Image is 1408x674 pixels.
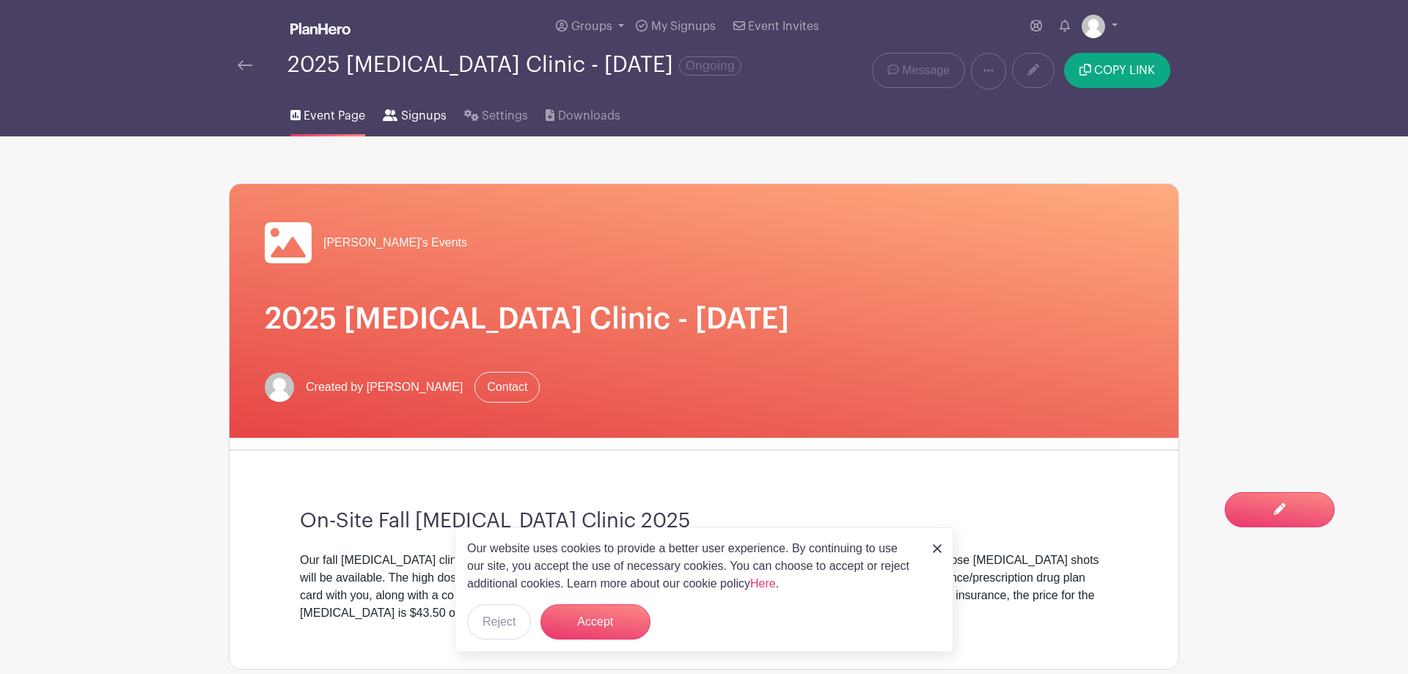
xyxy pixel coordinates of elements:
[290,89,365,136] a: Event Page
[383,89,446,136] a: Signups
[467,604,531,640] button: Reject
[287,53,741,77] div: 2025 [MEDICAL_DATA] Clinic - [DATE]
[300,509,1108,534] h3: On-Site Fall [MEDICAL_DATA] Clinic 2025
[238,60,252,70] img: back-arrow-29a5d9b10d5bd6ae65dc969a981735edf675c4d7a1fe02e03b50dbd4ba3cdb55.svg
[546,89,620,136] a: Downloads
[933,544,942,553] img: close_button-5f87c8562297e5c2d7936805f587ecaba9071eb48480494691a3f1689db116b3.svg
[304,107,365,125] span: Event Page
[401,107,447,125] span: Signups
[571,21,612,32] span: Groups
[750,577,776,590] a: Here
[300,552,1108,622] div: Our fall [MEDICAL_DATA] clinic will be held [DATE] from 10-12. Feel free to bring family member a...
[474,372,540,403] a: Contact
[265,301,1143,337] h1: 2025 [MEDICAL_DATA] Clinic - [DATE]
[323,234,467,252] span: [PERSON_NAME]'s Events
[558,107,620,125] span: Downloads
[482,107,528,125] span: Settings
[1094,65,1155,76] span: COPY LINK
[1064,53,1170,88] button: COPY LINK
[306,378,463,396] span: Created by [PERSON_NAME]
[679,56,741,76] span: Ongoing
[872,53,965,88] a: Message
[290,23,351,34] img: logo_white-6c42ec7e38ccf1d336a20a19083b03d10ae64f83f12c07503d8b9e83406b4c7d.svg
[467,540,917,593] p: Our website uses cookies to provide a better user experience. By continuing to use our site, you ...
[265,373,294,402] img: default-ce2991bfa6775e67f084385cd625a349d9dcbb7a52a09fb2fda1e96e2d18dcdb.png
[902,62,950,79] span: Message
[540,604,650,640] button: Accept
[464,89,528,136] a: Settings
[748,21,819,32] span: Event Invites
[1082,15,1105,38] img: default-ce2991bfa6775e67f084385cd625a349d9dcbb7a52a09fb2fda1e96e2d18dcdb.png
[651,21,716,32] span: My Signups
